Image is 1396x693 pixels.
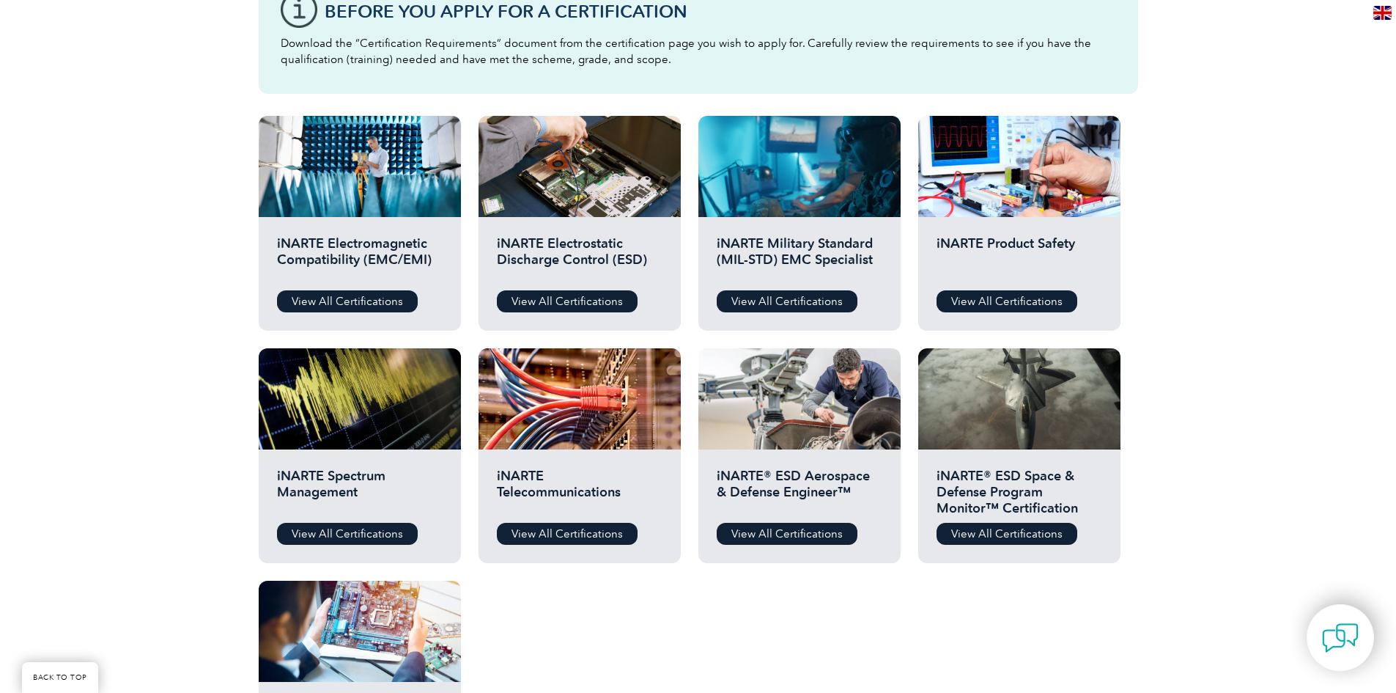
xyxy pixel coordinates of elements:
[1322,620,1359,656] img: contact-chat.png
[277,235,443,279] h2: iNARTE Electromagnetic Compatibility (EMC/EMI)
[277,468,443,512] h2: iNARTE Spectrum Management
[325,2,1116,21] h3: Before You Apply For a Certification
[717,523,857,545] a: View All Certifications
[717,235,882,279] h2: iNARTE Military Standard (MIL-STD) EMC Specialist
[22,662,98,693] a: BACK TO TOP
[717,468,882,512] h2: iNARTE® ESD Aerospace & Defense Engineer™
[717,290,857,312] a: View All Certifications
[277,290,418,312] a: View All Certifications
[937,468,1102,512] h2: iNARTE® ESD Space & Defense Program Monitor™ Certification
[937,523,1077,545] a: View All Certifications
[497,290,638,312] a: View All Certifications
[937,235,1102,279] h2: iNARTE Product Safety
[497,468,662,512] h2: iNARTE Telecommunications
[1373,6,1392,20] img: en
[281,35,1116,67] p: Download the “Certification Requirements” document from the certification page you wish to apply ...
[937,290,1077,312] a: View All Certifications
[497,523,638,545] a: View All Certifications
[497,235,662,279] h2: iNARTE Electrostatic Discharge Control (ESD)
[277,523,418,545] a: View All Certifications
